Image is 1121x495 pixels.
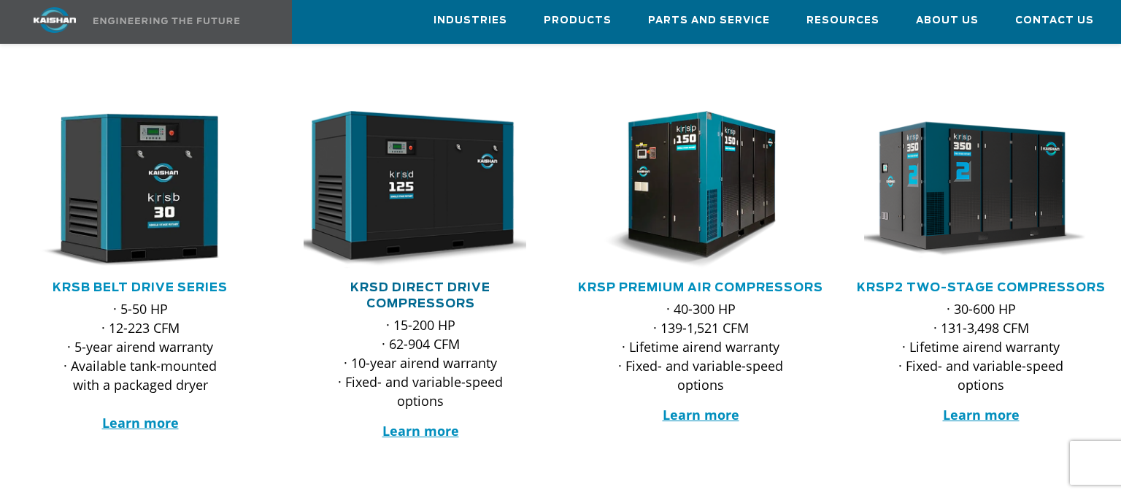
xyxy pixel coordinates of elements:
a: KRSP2 Two-Stage Compressors [857,282,1106,293]
p: · 5-50 HP · 12-223 CFM · 5-year airend warranty · Available tank-mounted with a packaged dryer [53,299,228,432]
a: Resources [806,1,879,40]
p: · 30-600 HP · 131-3,498 CFM · Lifetime airend warranty · Fixed- and variable-speed options [893,299,1068,394]
span: Resources [806,12,879,29]
img: krsb30 [12,111,246,269]
span: Parts and Service [648,12,770,29]
p: · 40-300 HP · 139-1,521 CFM · Lifetime airend warranty · Fixed- and variable-speed options [613,299,788,394]
a: Parts and Service [648,1,770,40]
p: · 15-200 HP · 62-904 CFM · 10-year airend warranty · Fixed- and variable-speed options [333,315,508,410]
div: krsp350 [864,111,1098,269]
span: Products [544,12,612,29]
a: Learn more [382,422,459,440]
a: Learn more [943,406,1020,423]
img: krsd125 [293,111,526,269]
a: Industries [434,1,507,40]
div: krsb30 [23,111,257,269]
div: krsp150 [584,111,817,269]
img: krsp350 [853,111,1087,269]
a: Products [544,1,612,40]
div: krsd125 [304,111,537,269]
a: KRSB Belt Drive Series [53,282,228,293]
span: Contact Us [1015,12,1094,29]
a: KRSD Direct Drive Compressors [350,282,490,310]
a: About Us [916,1,979,40]
a: Contact Us [1015,1,1094,40]
a: Learn more [102,414,179,431]
img: krsp150 [573,111,806,269]
a: KRSP Premium Air Compressors [578,282,823,293]
a: Learn more [663,406,739,423]
span: Industries [434,12,507,29]
img: Engineering the future [93,18,239,24]
span: About Us [916,12,979,29]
